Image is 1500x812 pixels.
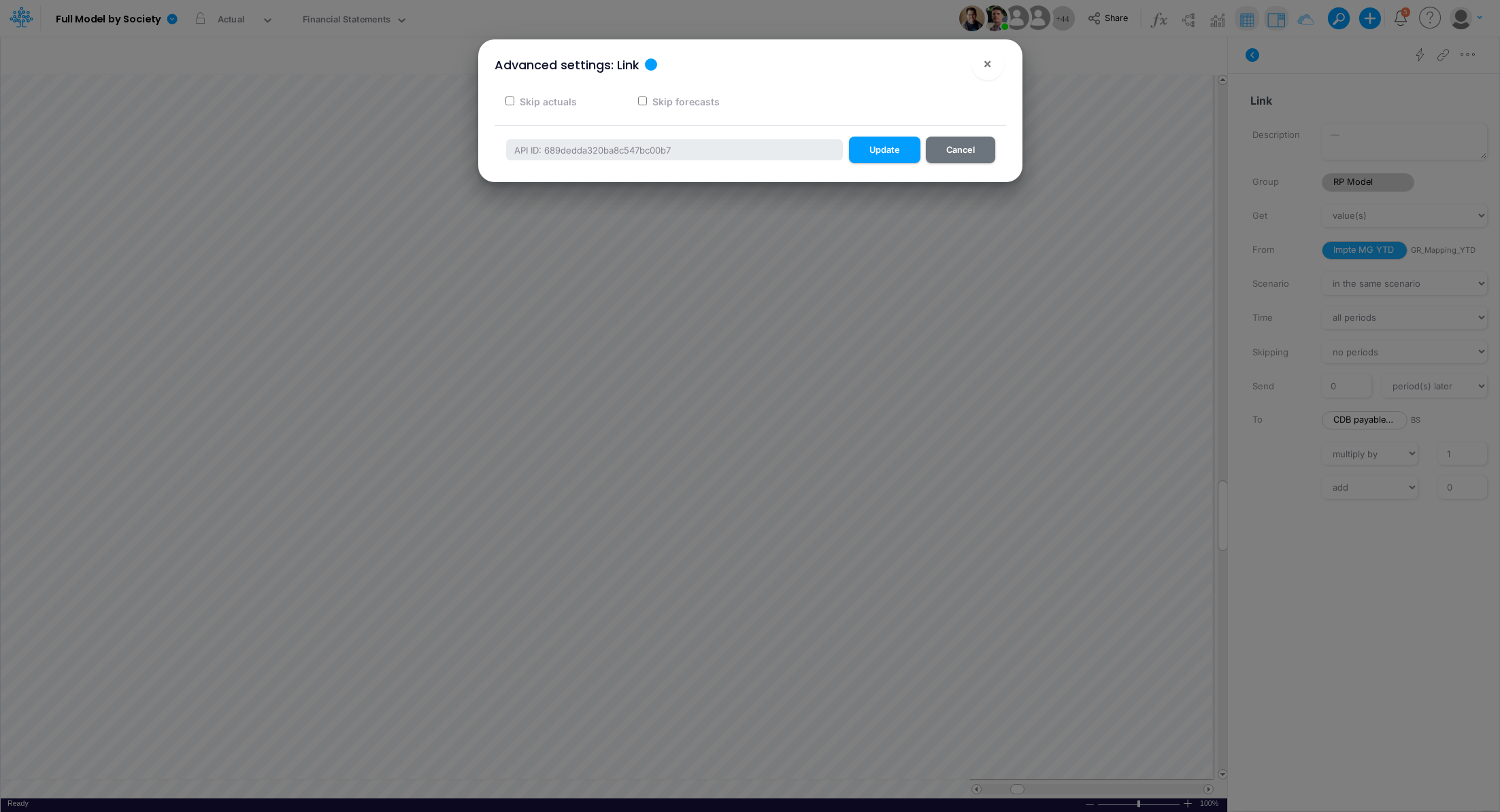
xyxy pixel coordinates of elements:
span: × [983,55,992,71]
button: Cancel [926,137,995,163]
button: Update [849,137,920,163]
button: Close [971,48,1004,80]
label: Skip forecasts [650,94,720,109]
div: Advanced settings: Link [495,56,639,74]
div: Tooltip anchor [645,58,657,71]
label: Skip actuals [518,94,577,109]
